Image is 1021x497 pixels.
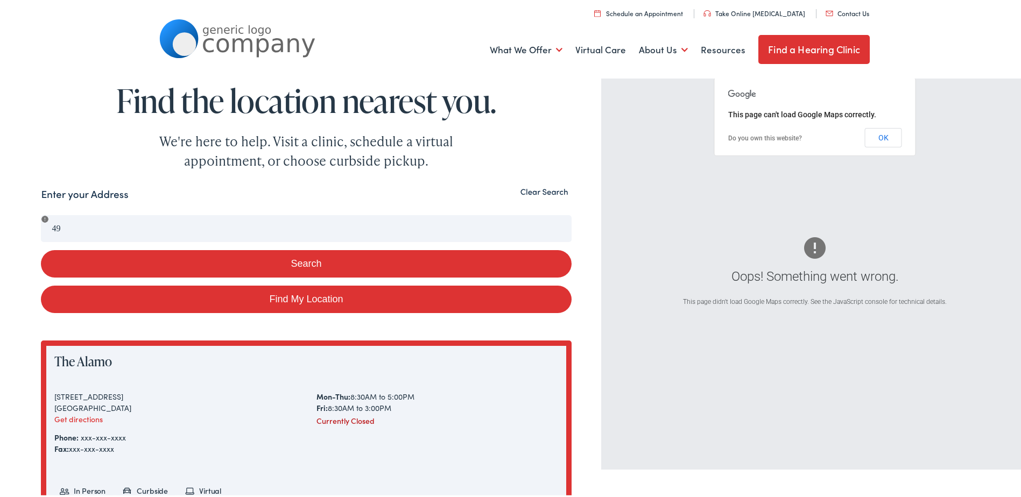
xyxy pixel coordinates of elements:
[316,413,558,424] div: Currently Closed
[728,132,802,140] a: Do you own this website?
[646,265,983,284] div: Oops! Something went wrong.
[54,441,558,452] div: xxx-xxx-xxxx
[316,389,558,411] div: 8:30AM to 5:00PM 8:30AM to 3:00PM
[316,400,328,411] strong: Fri:
[54,389,296,400] div: [STREET_ADDRESS]
[54,441,69,452] strong: Fax:
[826,9,833,14] img: utility icon
[646,295,983,304] div: This page didn't load Google Maps correctly. See the JavaScript console for technical details.
[41,283,571,311] a: Find My Location
[826,6,869,16] a: Contact Us
[701,28,745,68] a: Resources
[517,184,572,195] button: Clear Search
[490,28,562,68] a: What We Offer
[54,350,112,368] a: The Alamo
[134,130,478,168] div: We're here to help. Visit a clinic, schedule a virtual appointment, or choose curbside pickup.
[728,108,876,117] span: This page can't load Google Maps correctly.
[758,33,870,62] a: Find a Hearing Clinic
[41,248,571,275] button: Search
[41,184,128,200] label: Enter your Address
[703,6,805,16] a: Take Online [MEDICAL_DATA]
[594,8,601,15] img: utility icon
[639,28,688,68] a: About Us
[54,411,103,422] a: Get directions
[865,126,902,145] button: OK
[594,6,683,16] a: Schedule an Appointment
[316,389,350,400] strong: Mon-Thu:
[54,400,296,411] div: [GEOGRAPHIC_DATA]
[703,8,711,15] img: utility icon
[81,430,126,441] a: xxx-xxx-xxxx
[41,213,571,240] input: Enter your address or zip code
[54,430,79,441] strong: Phone:
[575,28,626,68] a: Virtual Care
[41,81,571,116] h1: Find the location nearest you.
